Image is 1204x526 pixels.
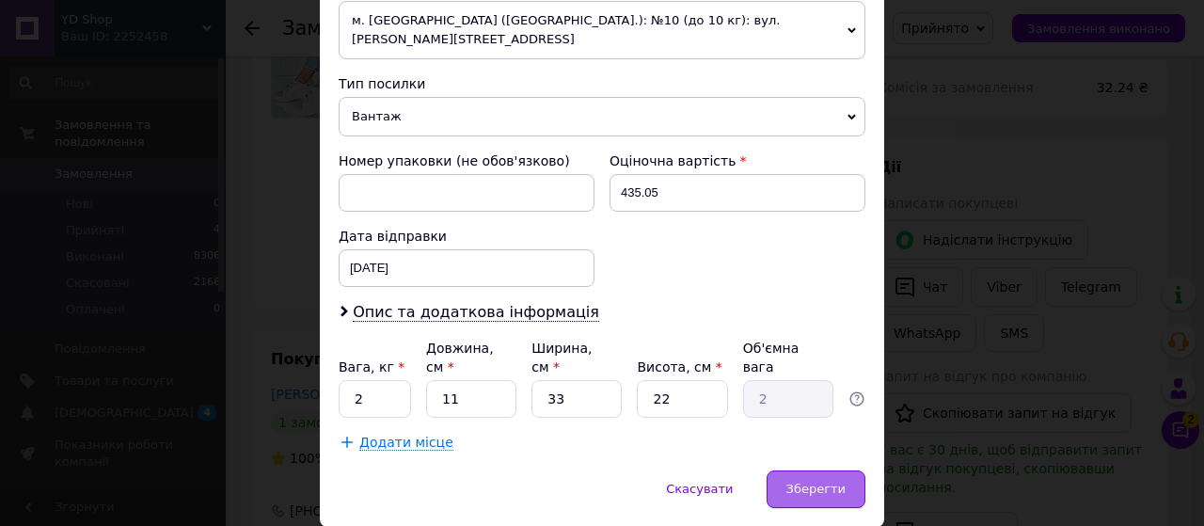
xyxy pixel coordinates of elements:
[531,341,592,375] label: Ширина, см
[743,339,833,376] div: Об'ємна вага
[353,303,599,322] span: Опис та додаткова інформація
[610,151,865,170] div: Оціночна вартість
[786,482,846,496] span: Зберегти
[339,1,865,59] span: м. [GEOGRAPHIC_DATA] ([GEOGRAPHIC_DATA].): №10 (до 10 кг): вул. [PERSON_NAME][STREET_ADDRESS]
[339,76,425,91] span: Тип посилки
[666,482,733,496] span: Скасувати
[359,435,453,451] span: Додати місце
[339,359,404,375] label: Вага, кг
[339,97,865,136] span: Вантаж
[637,359,721,375] label: Висота, см
[339,151,594,170] div: Номер упаковки (не обов'язково)
[339,227,594,246] div: Дата відправки
[426,341,494,375] label: Довжина, см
